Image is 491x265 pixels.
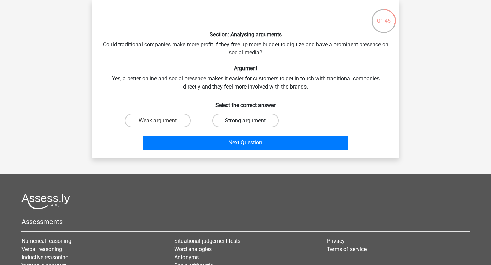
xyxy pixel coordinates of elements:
a: Situational judgement tests [174,238,240,244]
h5: Assessments [21,218,470,226]
a: Antonyms [174,254,199,261]
a: Verbal reasoning [21,246,62,252]
button: Next Question [143,136,349,150]
div: Could traditional companies make more profit if they free up more budget to digitize and have a p... [94,5,397,153]
div: 01:45 [371,8,397,25]
h6: Select the correct answer [103,96,388,108]
a: Terms of service [327,246,367,252]
a: Word analogies [174,246,212,252]
a: Numerical reasoning [21,238,71,244]
label: Weak argument [125,114,191,127]
a: Inductive reasoning [21,254,69,261]
img: Assessly logo [21,193,70,209]
h6: Section: Analysing arguments [103,31,388,38]
label: Strong argument [212,114,278,127]
h6: Argument [103,65,388,72]
a: Privacy [327,238,345,244]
